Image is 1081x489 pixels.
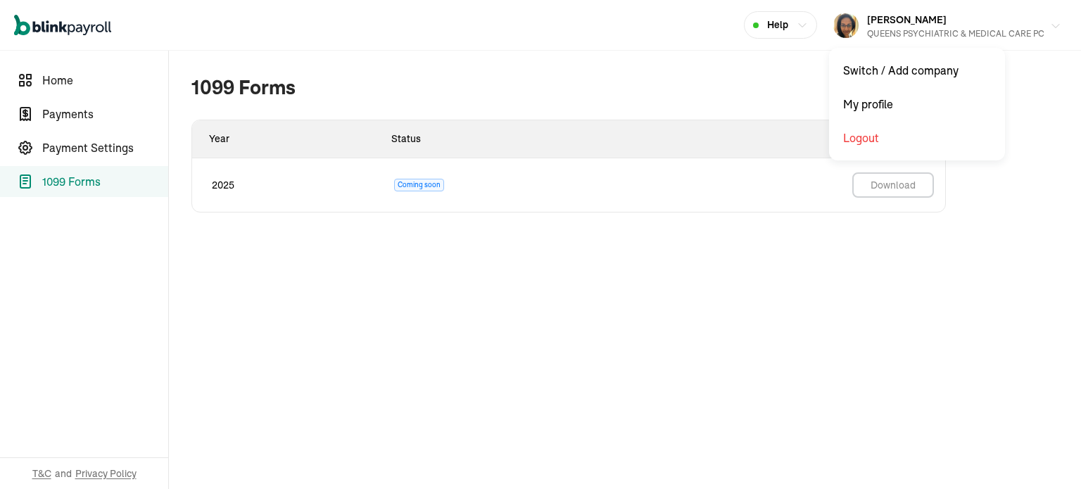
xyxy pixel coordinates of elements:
[767,18,788,32] span: Help
[835,121,999,155] div: Logout
[867,27,1044,40] div: QUEENS PSYCHIATRIC & MEDICAL CARE PC
[835,53,999,87] div: Switch / Add company
[835,87,999,121] div: My profile
[14,5,111,46] nav: Global
[1011,421,1081,489] iframe: Chat Widget
[867,13,947,26] span: [PERSON_NAME]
